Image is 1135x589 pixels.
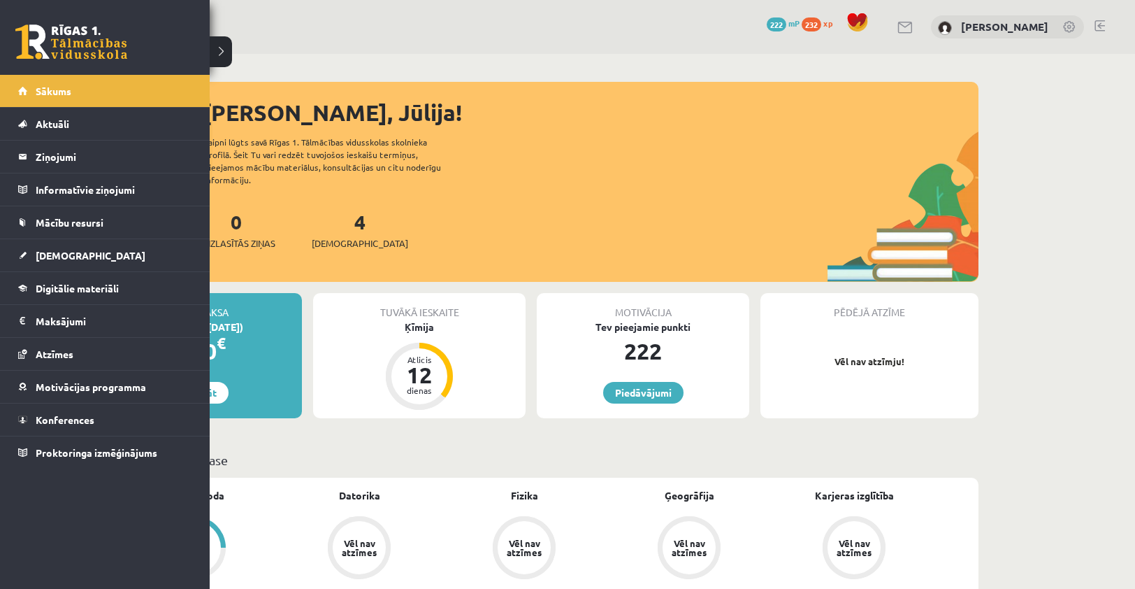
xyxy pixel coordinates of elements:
[203,96,978,129] div: [PERSON_NAME], Jūlija!
[398,364,440,386] div: 12
[537,320,749,334] div: Tev pieejamie punkti
[802,17,839,29] a: 232 xp
[537,293,749,320] div: Motivācija
[197,209,275,250] a: 0Neizlasītās ziņas
[36,348,73,360] span: Atzīmes
[607,516,772,582] a: Vēl nav atzīmes
[767,17,800,29] a: 222 mP
[217,333,226,353] span: €
[511,488,538,503] a: Fizika
[760,293,978,320] div: Pēdējā atzīme
[18,272,192,304] a: Digitālie materiāli
[802,17,821,31] span: 232
[15,24,127,59] a: Rīgas 1. Tālmācības vidusskola
[788,17,800,29] span: mP
[18,173,192,206] a: Informatīvie ziņojumi
[36,282,119,294] span: Digitālie materiāli
[36,173,192,206] legend: Informatīvie ziņojumi
[313,320,526,334] div: Ķīmija
[18,75,192,107] a: Sākums
[18,437,192,469] a: Proktoringa izmēģinājums
[313,293,526,320] div: Tuvākā ieskaite
[398,355,440,364] div: Atlicis
[36,85,71,97] span: Sākums
[18,371,192,403] a: Motivācijas programma
[537,334,749,368] div: 222
[313,320,526,412] a: Ķīmija Atlicis 12 dienas
[834,539,874,557] div: Vēl nav atzīmes
[772,516,937,582] a: Vēl nav atzīmes
[961,20,1048,34] a: [PERSON_NAME]
[670,539,709,557] div: Vēl nav atzīmes
[339,488,380,503] a: Datorika
[767,355,971,369] p: Vēl nav atzīmju!
[823,17,832,29] span: xp
[340,539,379,557] div: Vēl nav atzīmes
[18,305,192,337] a: Maksājumi
[312,209,408,250] a: 4[DEMOGRAPHIC_DATA]
[665,488,714,503] a: Ģeogrāfija
[89,450,973,469] p: Mācību plāns 10.a2 klase
[442,516,607,582] a: Vēl nav atzīmes
[36,141,192,173] legend: Ziņojumi
[36,446,157,459] span: Proktoringa izmēģinājums
[767,17,786,31] span: 222
[312,236,408,250] span: [DEMOGRAPHIC_DATA]
[36,216,103,229] span: Mācību resursi
[197,236,275,250] span: Neizlasītās ziņas
[36,118,69,130] span: Aktuāli
[18,206,192,239] a: Mācību resursi
[277,516,442,582] a: Vēl nav atzīmes
[18,141,192,173] a: Ziņojumi
[815,488,894,503] a: Karjeras izglītība
[398,386,440,395] div: dienas
[36,413,94,426] span: Konferences
[603,382,684,404] a: Piedāvājumi
[36,249,145,262] span: [DEMOGRAPHIC_DATA]
[36,381,146,393] span: Motivācijas programma
[938,21,952,35] img: Jūlija Volkova
[18,239,192,271] a: [DEMOGRAPHIC_DATA]
[36,305,192,337] legend: Maksājumi
[204,136,465,186] div: Laipni lūgts savā Rīgas 1. Tālmācības vidusskolas skolnieka profilā. Šeit Tu vari redzēt tuvojošo...
[505,539,544,557] div: Vēl nav atzīmes
[18,338,192,370] a: Atzīmes
[18,404,192,436] a: Konferences
[18,108,192,140] a: Aktuāli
